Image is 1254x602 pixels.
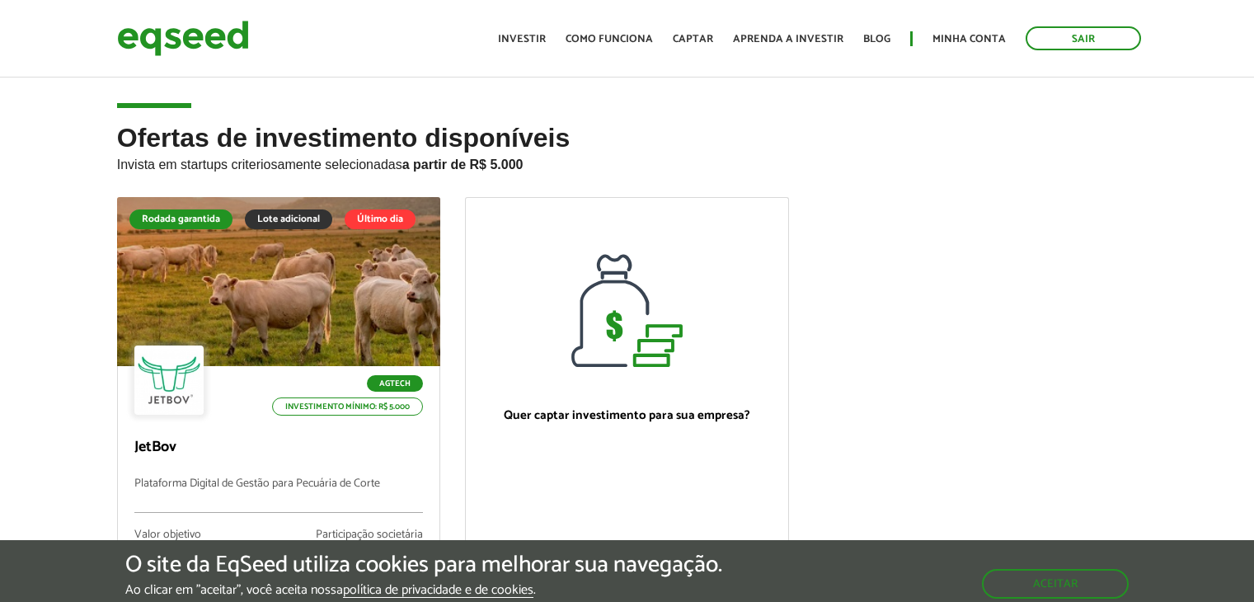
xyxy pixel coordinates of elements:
[117,153,1138,172] p: Invista em startups criteriosamente selecionadas
[932,34,1006,45] a: Minha conta
[498,34,546,45] a: Investir
[345,209,416,229] div: Último dia
[367,375,423,392] p: Agtech
[125,553,722,578] h5: O site da EqSeed utiliza cookies para melhorar sua navegação.
[117,124,1138,197] h2: Ofertas de investimento disponíveis
[863,34,890,45] a: Blog
[733,34,843,45] a: Aprenda a investir
[566,34,653,45] a: Como funciona
[316,529,423,541] div: Participação societária
[272,397,423,416] p: Investimento mínimo: R$ 5.000
[982,569,1129,599] button: Aceitar
[134,477,424,513] p: Plataforma Digital de Gestão para Pecuária de Corte
[673,34,713,45] a: Captar
[129,209,232,229] div: Rodada garantida
[482,408,772,423] p: Quer captar investimento para sua empresa?
[134,529,210,541] div: Valor objetivo
[1026,26,1141,50] a: Sair
[245,209,332,229] div: Lote adicional
[134,439,424,457] p: JetBov
[343,584,533,598] a: política de privacidade e de cookies
[117,16,249,60] img: EqSeed
[402,158,524,172] strong: a partir de R$ 5.000
[125,582,722,598] p: Ao clicar em "aceitar", você aceita nossa .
